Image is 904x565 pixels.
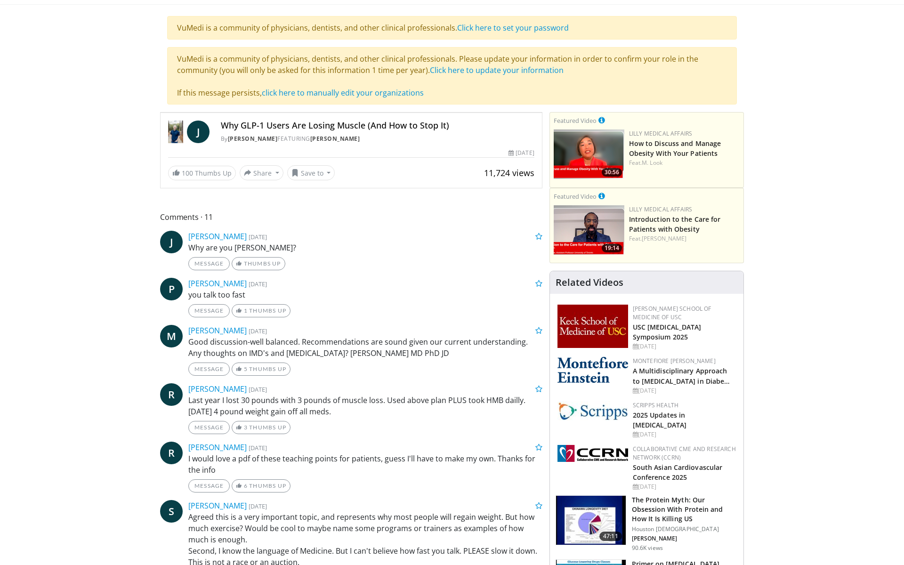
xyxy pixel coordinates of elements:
img: 7b941f1f-d101-407a-8bfa-07bd47db01ba.png.150x105_q85_autocrop_double_scale_upscale_version-0.2.jpg [557,305,628,348]
p: Why are you [PERSON_NAME]? [188,242,542,253]
a: Lilly Medical Affairs [629,205,693,213]
img: c9f2b0b7-b02a-4276-a72a-b0cbb4230bc1.jpg.150x105_q85_autocrop_double_scale_upscale_version-0.2.jpg [557,401,628,420]
div: [DATE] [633,387,736,395]
img: a04ee3ba-8487-4636-b0fb-5e8d268f3737.png.150x105_q85_autocrop_double_scale_upscale_version-0.2.png [557,445,628,462]
a: 1 Thumbs Up [232,304,291,317]
a: [PERSON_NAME] [188,500,247,511]
small: [DATE] [249,502,267,510]
a: How to Discuss and Manage Obesity With Your Patients [629,139,721,158]
small: [DATE] [249,385,267,394]
span: Comments 11 [160,211,542,223]
h4: Related Videos [556,277,623,288]
a: S [160,500,183,523]
a: Collaborative CME and Research Network (CCRN) [633,445,736,461]
a: [PERSON_NAME] [642,234,686,242]
div: [DATE] [633,483,736,491]
p: I would love a pdf of these teaching points for patients, guess I'll have to make my own. Thanks ... [188,453,542,476]
a: Lilly Medical Affairs [629,129,693,137]
img: b7b8b05e-5021-418b-a89a-60a270e7cf82.150x105_q85_crop-smart_upscale.jpg [556,496,626,545]
a: Click here to set your password [457,23,569,33]
span: 100 [182,169,193,178]
a: P [160,278,183,300]
a: [PERSON_NAME] [188,278,247,289]
small: Featured Video [554,192,597,201]
a: 19:14 [554,205,624,255]
span: 47:11 [599,532,622,541]
small: Featured Video [554,116,597,125]
a: A Multidisciplinary Approach to [MEDICAL_DATA] in Diabe… [633,366,730,385]
span: 3 [244,424,248,431]
a: [PERSON_NAME] [228,135,278,143]
a: [PERSON_NAME] [188,325,247,336]
small: [DATE] [249,327,267,335]
a: J [160,231,183,253]
div: [DATE] [633,342,736,351]
a: Scripps Health [633,401,678,409]
small: [DATE] [249,444,267,452]
a: 100 Thumbs Up [168,166,236,180]
div: Feat. [629,234,740,243]
a: 2025 Updates in [MEDICAL_DATA] [633,411,686,429]
span: 6 [244,482,248,489]
a: 5 Thumbs Up [232,363,291,376]
a: 30:56 [554,129,624,179]
div: VuMedi is a community of physicians, dentists, and other clinical professionals. Please update yo... [167,47,737,105]
div: VuMedi is a community of physicians, dentists, and other clinical professionals. [167,16,737,40]
a: M [160,325,183,347]
a: J [187,121,210,143]
small: [DATE] [249,280,267,288]
p: 90.6K views [632,544,663,552]
a: Montefiore [PERSON_NAME] [633,357,716,365]
a: M. Look [642,159,662,167]
img: acc2e291-ced4-4dd5-b17b-d06994da28f3.png.150x105_q85_crop-smart_upscale.png [554,205,624,255]
a: [PERSON_NAME] [310,135,360,143]
span: 5 [244,365,248,372]
a: Message [188,479,230,492]
a: [PERSON_NAME] [188,442,247,452]
a: Thumbs Up [232,257,285,270]
img: Dr. Jordan Rennicke [168,121,183,143]
p: Houston [DEMOGRAPHIC_DATA] [632,525,738,533]
a: [PERSON_NAME] [188,384,247,394]
small: [DATE] [249,233,267,241]
p: you talk too fast [188,289,542,300]
div: By FEATURING [221,135,534,143]
p: Last year I lost 30 pounds with 3 pounds of muscle loss. Used above plan PLUS took HMB dailly. [D... [188,395,542,417]
span: 11,724 views [484,167,534,178]
img: c98a6a29-1ea0-4bd5-8cf5-4d1e188984a7.png.150x105_q85_crop-smart_upscale.png [554,129,624,179]
div: [DATE] [633,430,736,439]
a: R [160,383,183,406]
span: 19:14 [602,244,622,252]
span: 1 [244,307,248,314]
a: R [160,442,183,464]
span: 30:56 [602,168,622,177]
a: Message [188,363,230,376]
h4: Why GLP-1 Users Are Losing Muscle (And How to Stop It) [221,121,534,131]
a: Message [188,304,230,317]
a: Message [188,257,230,270]
a: Introduction to the Care for Patients with Obesity [629,215,721,234]
a: South Asian Cardiovascular Conference 2025 [633,463,723,482]
a: 6 Thumbs Up [232,479,291,492]
h3: The Protein Myth: Our Obsession With Protein and How It Is Killing US [632,495,738,524]
div: Feat. [629,159,740,167]
a: USC [MEDICAL_DATA] Symposium 2025 [633,323,702,341]
a: click here to manually edit your organizations [262,88,424,98]
a: [PERSON_NAME] School of Medicine of USC [633,305,711,321]
a: Message [188,421,230,434]
a: Click here to update your information [430,65,564,75]
div: [DATE] [508,149,534,157]
a: 47:11 The Protein Myth: Our Obsession With Protein and How It Is Killing US Houston [DEMOGRAPHIC_... [556,495,738,552]
a: 3 Thumbs Up [232,421,291,434]
a: [PERSON_NAME] [188,231,247,242]
p: [PERSON_NAME] [632,535,738,542]
p: Good discussion-well balanced. Recommendations are sound given our current understanding. Any tho... [188,336,542,359]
